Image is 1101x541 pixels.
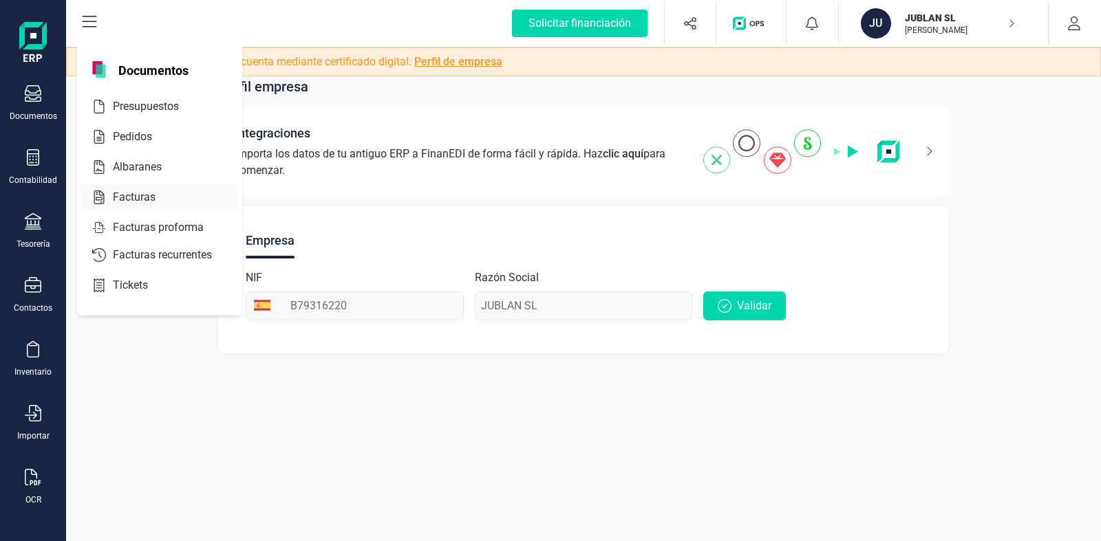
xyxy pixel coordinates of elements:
[218,77,308,96] span: Perfil empresa
[905,25,1015,36] p: [PERSON_NAME]
[107,219,228,236] span: Facturas proforma
[235,146,687,179] span: Importa los datos de tu antiguo ERP a FinanEDI de forma fácil y rápida. Haz para comenzar.
[25,494,41,505] div: OCR
[703,129,909,174] img: integrations-img
[246,223,295,258] div: Empresa
[905,11,1015,25] p: JUBLAN SL
[14,366,52,377] div: Inventario
[107,129,177,145] span: Pedidos
[110,61,197,78] span: Documentos
[861,8,891,38] div: JU
[10,111,57,122] div: Documentos
[512,10,648,37] div: Solicitar financiación
[495,1,664,45] button: Solicitar financiación
[107,189,180,206] span: Facturas
[703,291,786,320] button: Validar
[414,55,502,68] a: Perfil de empresa
[246,269,262,286] label: NIF
[9,175,57,186] div: Contabilidad
[603,147,643,160] span: clic aquí
[17,239,50,250] div: Tesorería
[737,298,771,314] span: Validar
[14,302,52,313] div: Contactos
[107,159,186,175] span: Albaranes
[475,269,539,286] label: Razón Social
[107,98,204,115] span: Presupuestos
[725,1,778,45] button: Logo de OPS
[107,277,173,294] span: Tickets
[19,22,47,66] img: Logo Finanedi
[235,124,310,143] span: Integraciones
[17,430,50,441] div: Importar
[855,1,1031,45] button: JUJUBLAN SL[PERSON_NAME]
[108,54,502,70] span: Tienes pendiente validar la cuenta mediante certificado digital.
[107,247,237,263] span: Facturas recurrentes
[733,16,769,30] img: Logo de OPS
